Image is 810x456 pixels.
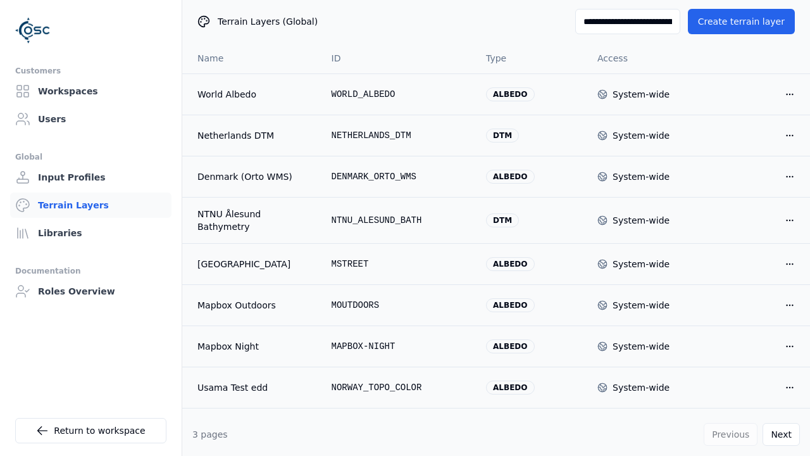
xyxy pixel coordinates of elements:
[182,43,321,73] th: Name
[613,214,670,227] div: System-wide
[613,88,670,101] div: System-wide
[192,429,228,440] span: 3 pages
[332,170,466,183] div: DENMARK_ORTO_WMS
[486,87,534,101] div: albedo
[486,129,519,142] div: dtm
[321,43,477,73] th: ID
[613,340,670,353] div: System-wide
[10,106,171,132] a: Users
[486,381,534,395] div: albedo
[10,220,171,246] a: Libraries
[332,340,466,353] div: MAPBOX-NIGHT
[15,418,166,443] a: Return to workspace
[486,298,534,312] div: albedo
[197,381,311,394] a: Usama Test edd
[15,63,166,79] div: Customers
[332,88,466,101] div: WORLD_ALBEDO
[15,149,166,165] div: Global
[197,299,311,312] a: Mapbox Outdoors
[486,170,534,184] div: albedo
[10,165,171,190] a: Input Profiles
[15,263,166,279] div: Documentation
[613,258,670,270] div: System-wide
[197,208,311,233] a: NTNU Ålesund Bathymetry
[15,13,51,48] img: Logo
[332,299,466,312] div: MOUTDOORS
[197,88,311,101] a: World Albedo
[486,257,534,271] div: albedo
[10,79,171,104] a: Workspaces
[218,15,318,28] span: Terrain Layers (Global)
[486,213,519,227] div: dtm
[197,340,311,353] a: Mapbox Night
[486,339,534,353] div: albedo
[197,129,311,142] a: Netherlands DTM
[613,299,670,312] div: System-wide
[587,43,699,73] th: Access
[613,129,670,142] div: System-wide
[763,423,800,446] button: Next
[688,9,795,34] button: Create terrain layer
[332,381,466,394] div: NORWAY_TOPO_COLOR
[197,258,311,270] a: [GEOGRAPHIC_DATA]
[476,43,587,73] th: Type
[613,381,670,394] div: System-wide
[10,193,171,218] a: Terrain Layers
[10,279,171,304] a: Roles Overview
[613,170,670,183] div: System-wide
[332,129,466,142] div: NETHERLANDS_DTM
[332,258,466,270] div: MSTREET
[332,214,466,227] div: NTNU_ALESUND_BATH
[197,170,311,183] a: Denmark (Orto WMS)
